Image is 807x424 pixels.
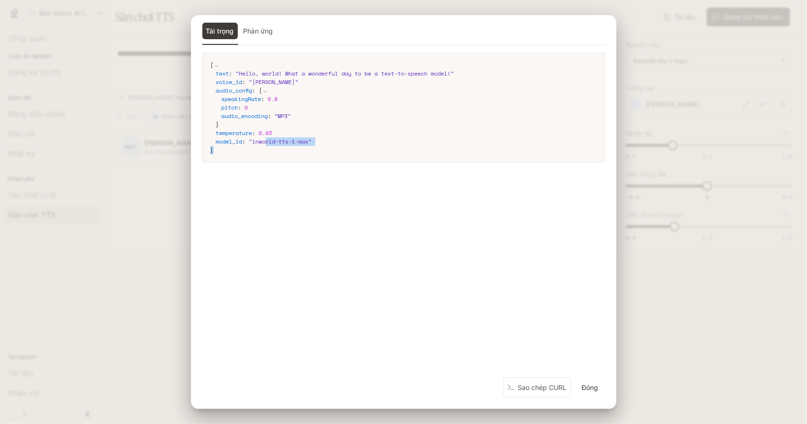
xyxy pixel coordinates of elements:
[249,78,299,86] span: " [PERSON_NAME] "
[245,103,248,111] span: 0
[216,120,219,128] span: }
[216,86,597,129] div: :
[581,383,598,391] font: Đóng
[216,78,597,86] div: :
[222,112,268,120] span: audio_encoding
[216,86,252,94] span: audio_config
[236,69,454,77] span: " Hello, world! What a wonderful day to be a text-to-speech model! "
[518,383,567,391] font: Sao chép CURL
[222,112,597,120] div: :
[210,146,214,154] span: }
[259,86,262,94] span: {
[222,103,597,112] div: :
[206,27,234,35] font: Tải trọng
[216,69,597,78] div: :
[210,61,214,69] span: {
[249,137,312,145] span: " inworld-tts-1-max "
[216,137,243,145] span: model_id
[275,112,291,120] span: " MP3 "
[216,69,229,77] span: text
[216,78,243,86] span: voice_id
[268,95,278,103] span: 0.8
[503,377,571,398] button: Sao chép CURL
[243,27,273,35] font: Phản ứng
[575,378,605,397] button: Đóng
[222,95,261,103] span: speakingRate
[259,129,272,137] span: 0.93
[216,129,597,137] div: :
[216,137,597,146] div: :
[216,129,252,137] span: temperature
[222,95,597,103] div: :
[222,103,238,111] span: pitch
